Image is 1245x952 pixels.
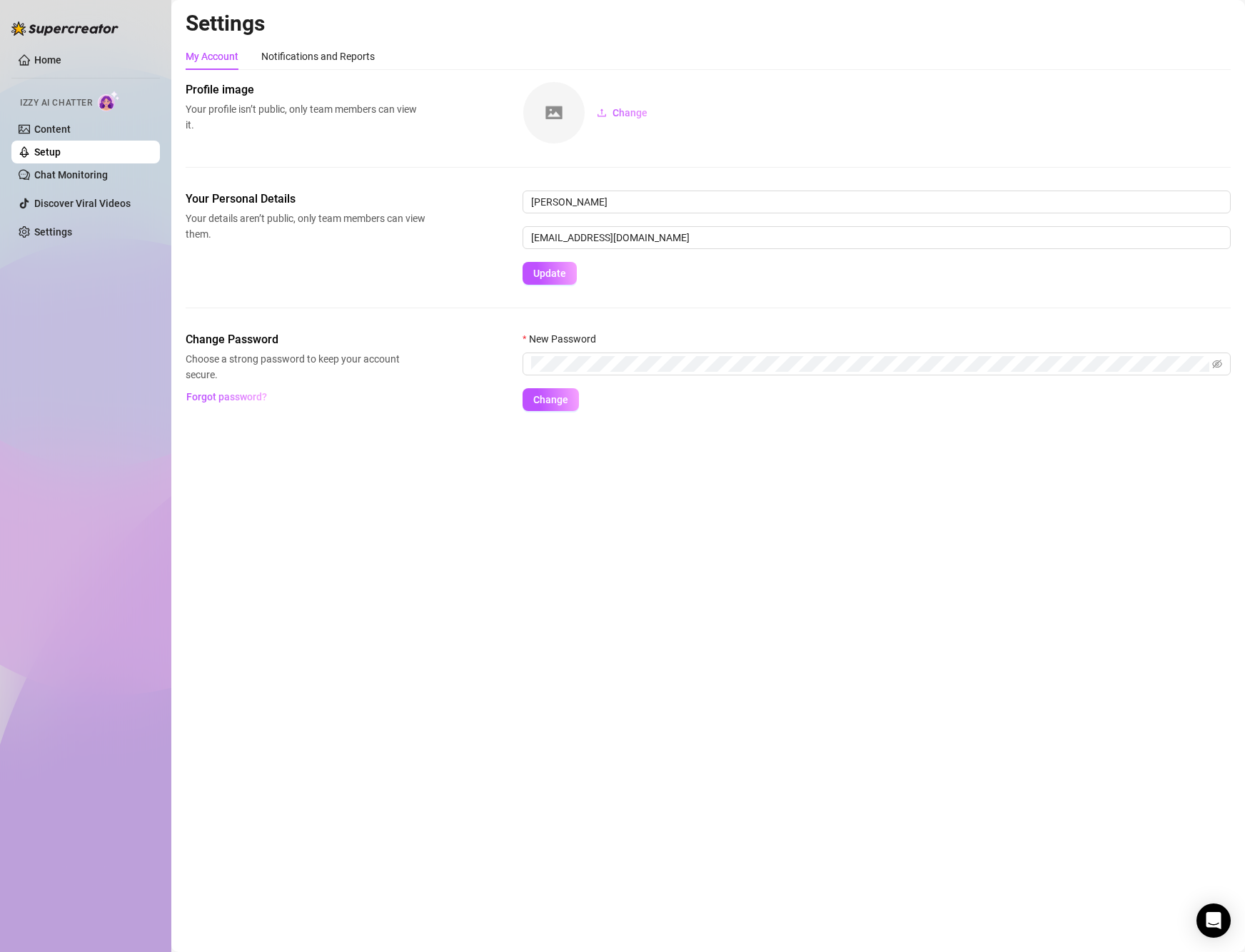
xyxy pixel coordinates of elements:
[34,226,72,238] a: Settings
[523,331,605,347] label: New Password
[533,394,568,405] span: Change
[186,331,425,348] span: Change Password
[1212,359,1222,369] span: eye-invisible
[613,107,647,118] span: Change
[186,391,267,402] span: Forgot password?
[34,169,108,181] a: Chat Monitoring
[34,146,61,158] a: Setup
[34,123,71,135] a: Content
[98,91,120,111] img: AI Chatter
[34,54,61,66] a: Home
[523,226,1231,249] input: Enter new email
[523,262,577,285] button: Update
[1196,903,1231,938] div: Open Intercom Messenger
[34,198,131,209] a: Discover Viral Videos
[523,191,1231,213] input: Enter name
[186,101,425,133] span: Your profile isn’t public, only team members can view it.
[20,96,92,110] span: Izzy AI Chatter
[186,385,267,408] button: Forgot password?
[523,388,579,411] button: Change
[531,356,1209,372] input: New Password
[186,211,425,242] span: Your details aren’t public, only team members can view them.
[186,49,238,64] div: My Account
[585,101,659,124] button: Change
[186,81,425,98] span: Profile image
[597,108,607,118] span: upload
[523,82,585,143] img: square-placeholder.png
[533,268,566,279] span: Update
[186,351,425,383] span: Choose a strong password to keep your account secure.
[11,21,119,36] img: logo-BBDzfeDw.svg
[261,49,375,64] div: Notifications and Reports
[186,191,425,208] span: Your Personal Details
[186,10,1231,37] h2: Settings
